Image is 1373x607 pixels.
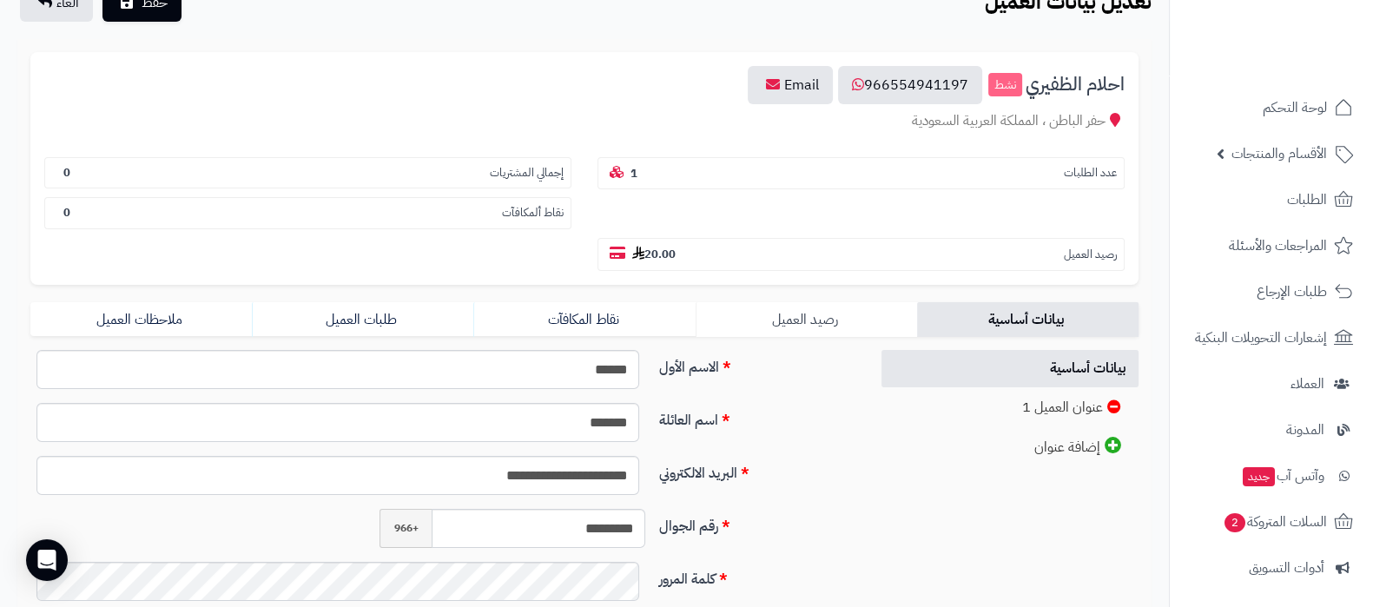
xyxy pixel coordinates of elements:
b: 20.00 [632,246,676,262]
a: السلات المتروكة2 [1180,501,1363,543]
a: طلبات العميل [252,302,473,337]
a: بيانات أساسية [917,302,1139,337]
a: بيانات أساسية [881,350,1139,387]
div: Open Intercom Messenger [26,539,68,581]
label: الاسم الأول [652,350,861,378]
a: المراجعات والأسئلة [1180,225,1363,267]
span: السلات المتروكة [1223,510,1327,534]
img: logo-2.png [1255,44,1356,81]
a: 966554941197 [838,66,982,104]
a: أدوات التسويق [1180,547,1363,589]
span: المدونة [1286,418,1324,442]
label: كلمة المرور [652,562,861,590]
span: لوحة التحكم [1263,96,1327,120]
div: حفر الباطن ، المملكة العربية السعودية [44,111,1125,131]
small: إجمالي المشتريات [490,165,564,181]
a: إشعارات التحويلات البنكية [1180,317,1363,359]
a: عنوان العميل 1 [881,389,1139,426]
span: الطلبات [1287,188,1327,212]
small: رصيد العميل [1064,247,1117,263]
a: لوحة التحكم [1180,87,1363,129]
span: المراجعات والأسئلة [1229,234,1327,258]
a: وآتس آبجديد [1180,455,1363,497]
span: الأقسام والمنتجات [1231,142,1327,166]
b: 0 [63,164,70,181]
a: العملاء [1180,363,1363,405]
span: العملاء [1290,372,1324,396]
span: إشعارات التحويلات البنكية [1195,326,1327,350]
a: المدونة [1180,409,1363,451]
label: رقم الجوال [652,509,861,537]
a: نقاط المكافآت [473,302,695,337]
span: جديد [1243,467,1275,486]
span: أدوات التسويق [1249,556,1324,580]
label: اسم العائلة [652,403,861,431]
label: البريد الالكتروني [652,456,861,484]
span: احلام الظفيري [1026,75,1125,95]
small: نشط [988,73,1022,97]
span: وآتس آب [1241,464,1324,488]
a: رصيد العميل [696,302,917,337]
a: ملاحظات العميل [30,302,252,337]
a: Email [748,66,833,104]
span: 2 [1224,513,1245,532]
small: عدد الطلبات [1064,165,1117,181]
b: 1 [630,165,637,181]
b: 0 [63,204,70,221]
a: إضافة عنوان [881,428,1139,466]
span: +966 [380,509,432,548]
span: طلبات الإرجاع [1257,280,1327,304]
small: نقاط ألمكافآت [502,205,564,221]
a: طلبات الإرجاع [1180,271,1363,313]
a: الطلبات [1180,179,1363,221]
